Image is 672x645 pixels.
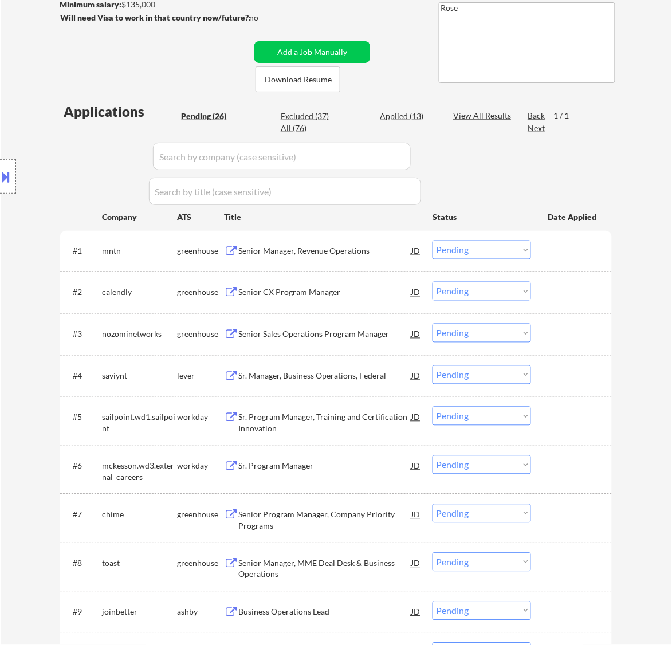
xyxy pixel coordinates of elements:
div: Title [224,211,422,223]
button: Download Resume [256,66,340,92]
div: mckesson.wd3.external_careers [102,461,177,483]
div: Business Operations Lead [238,607,411,618]
div: greenhouse [177,509,224,521]
div: #2 [73,287,93,298]
div: Senior Manager, MME Deal Desk & Business Operations [238,558,411,580]
div: workday [177,461,224,472]
div: Senior CX Program Manager [238,287,411,298]
div: Pending (26) [181,111,238,122]
div: JD [410,504,422,525]
div: All (76) [281,123,338,134]
input: Search by company (case sensitive) [153,143,411,170]
div: JD [410,282,422,302]
div: JD [410,241,422,261]
div: greenhouse [177,287,224,298]
div: 1 / 1 [553,110,580,121]
div: Senior Sales Operations Program Manager [238,329,411,340]
div: JD [410,324,422,344]
div: JD [410,553,422,573]
div: saviynt [102,371,177,382]
div: #9 [73,607,93,618]
div: #5 [73,412,93,423]
div: Sr. Program Manager [238,461,411,472]
div: Sr. Program Manager, Training and Certification Innovation [238,412,411,434]
div: Next [528,123,546,134]
div: #3 [73,329,93,340]
div: Status [433,206,531,227]
div: chime [102,509,177,521]
div: Applied (13) [380,111,437,122]
div: joinbetter [102,607,177,618]
div: JD [410,407,422,427]
strong: Will need Visa to work in that country now/future?: [60,13,251,22]
div: calendly [102,287,177,298]
div: Sr. Manager, Business Operations, Federal [238,371,411,382]
div: JD [410,601,422,622]
div: #4 [73,371,93,382]
div: Senior Manager, Revenue Operations [238,246,411,257]
div: ashby [177,607,224,618]
div: Senior Program Manager, Company Priority Programs [238,509,411,532]
div: workday [177,412,224,423]
div: nozominetworks [102,329,177,340]
div: Back [528,110,546,121]
div: #8 [73,558,93,569]
div: JD [410,365,422,386]
div: #7 [73,509,93,521]
div: #6 [73,461,93,472]
div: JD [410,455,422,476]
div: no [249,12,282,23]
div: toast [102,558,177,569]
div: greenhouse [177,558,224,569]
div: Date Applied [548,211,598,223]
input: Search by title (case sensitive) [149,178,421,205]
button: Add a Job Manually [254,41,370,63]
div: sailpoint.wd1.sailpoint [102,412,177,434]
div: greenhouse [177,329,224,340]
div: View All Results [453,110,514,121]
div: Excluded (37) [281,111,338,122]
div: lever [177,371,224,382]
